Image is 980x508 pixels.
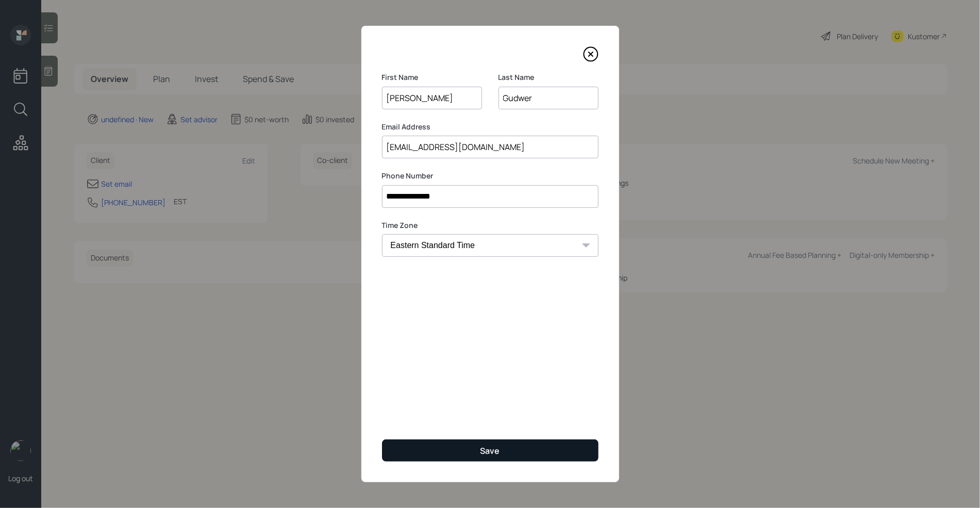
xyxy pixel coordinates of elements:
[382,122,599,132] label: Email Address
[382,439,599,462] button: Save
[480,445,500,456] div: Save
[382,72,482,83] label: First Name
[382,220,599,231] label: Time Zone
[499,72,599,83] label: Last Name
[382,171,599,181] label: Phone Number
